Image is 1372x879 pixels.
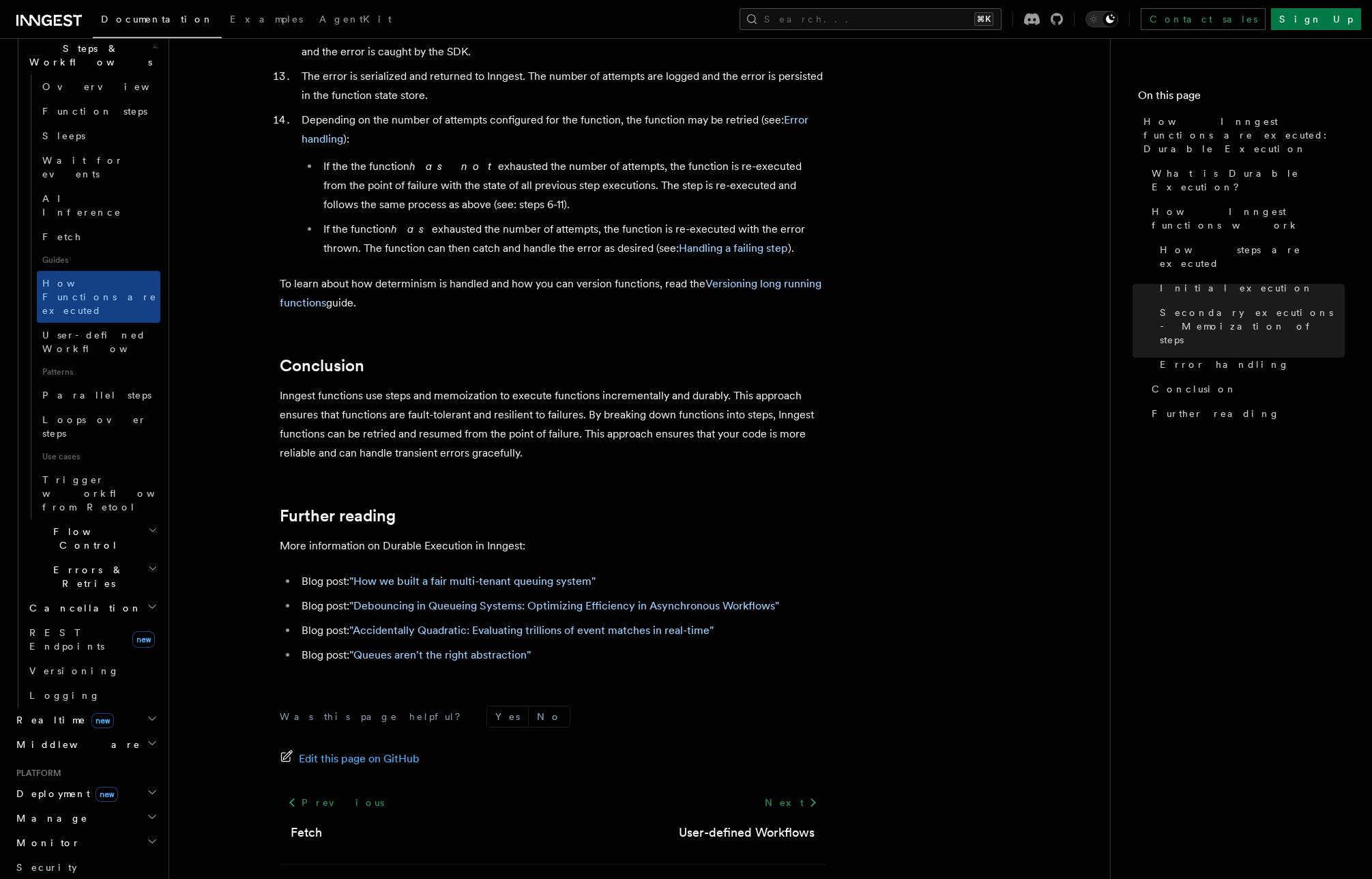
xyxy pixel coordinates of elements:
a: Conclusion [280,356,364,375]
a: User-defined Workflows [37,323,160,361]
span: Documentation [101,14,214,25]
button: Realtimenew [11,708,160,732]
span: Edit this page on GitHub [299,749,420,768]
span: Overview [42,81,183,92]
em: has [391,222,432,235]
a: Logging [24,683,160,708]
p: More information on Durable Execution in Inngest: [280,536,826,556]
a: Secondary executions - Memoization of steps [1154,300,1345,352]
p: Inngest functions use steps and memoization to execute functions incrementally and durably. This ... [280,386,826,463]
h4: On this page [1138,87,1345,109]
p: To learn about how determinism is handled and how you can version functions, read the guide. [280,274,826,313]
button: Search...⌘K [740,8,1002,30]
span: Error handling [1160,358,1289,371]
a: Edit this page on GitHub [280,749,420,768]
span: new [96,787,118,802]
a: Loops over steps [37,407,160,446]
a: Versioning long running functions [280,277,821,309]
a: Sign Up [1271,8,1361,30]
span: Logging [29,690,100,701]
span: How Inngest functions work [1152,205,1345,232]
span: What is Durable Execution? [1152,167,1345,194]
a: REST Endpointsnew [24,620,160,659]
li: Blog post: [297,646,826,665]
a: Contact sales [1141,8,1266,30]
button: Yes [487,706,528,727]
a: "Debouncing in Queueing Systems: Optimizing Efficiency in Asynchronous Workflows" [349,599,779,612]
span: Wait for events [42,155,123,179]
a: "Accidentally Quadratic: Evaluating trillions of event matches in real-time" [349,624,714,637]
kbd: ⌘K [974,12,993,26]
li: Blog post: [297,572,826,591]
div: Steps & Workflows [24,74,160,519]
a: Conclusion [1146,377,1345,401]
button: Manage [11,806,160,831]
li: If an error occurs during the execution of a step (for example, ), the function is interrupted an... [297,23,826,61]
a: How steps are executed [1154,237,1345,276]
em: has not [409,160,498,173]
a: Function steps [37,99,160,124]
span: Use cases [37,446,160,467]
span: Manage [11,811,88,825]
a: Further reading [280,506,396,525]
a: Handling a failing step [679,242,788,255]
span: Cancellation [24,601,142,615]
button: Cancellation [24,596,160,620]
span: Function steps [42,106,147,117]
button: Toggle dark mode [1085,11,1118,27]
a: "How we built a fair multi-tenant queuing system" [349,575,596,588]
span: Realtime [11,713,114,727]
a: Versioning [24,659,160,683]
span: Sleeps [42,130,85,141]
a: Fetch [37,225,160,249]
span: new [91,713,114,728]
a: Overview [37,74,160,99]
span: Fetch [42,231,82,242]
span: AgentKit [319,14,392,25]
a: Initial execution [1154,276,1345,300]
a: Documentation [93,4,222,38]
a: AgentKit [311,4,400,37]
a: Parallel steps [37,383,160,407]
span: Versioning [29,665,119,676]
button: No [529,706,570,727]
span: Monitor [11,836,81,850]
span: Loops over steps [42,414,147,439]
a: How Functions are executed [37,271,160,323]
a: Previous [280,790,392,815]
span: Further reading [1152,407,1280,420]
a: Fetch [291,823,322,842]
button: Errors & Retries [24,558,160,596]
a: Examples [222,4,311,37]
a: Error handling [1154,352,1345,377]
span: Initial execution [1160,281,1313,295]
button: Monitor [11,831,160,855]
button: Steps & Workflows [24,36,160,74]
span: How Functions are executed [42,278,157,316]
a: Wait for events [37,148,160,186]
button: Deploymentnew [11,781,160,806]
div: Inngest Functions [11,12,160,708]
p: Was this page helpful? [280,710,470,723]
span: Steps & Workflows [24,42,152,69]
a: Sleeps [37,124,160,148]
a: Further reading [1146,401,1345,426]
li: Depending on the number of attempts configured for the function, the function may be retried (see... [297,111,826,258]
a: How Inngest functions work [1146,199,1345,237]
li: If the function exhausted the number of attempts, the function is re-executed with the error thro... [319,220,826,258]
span: Deployment [11,787,118,801]
a: Trigger workflows from Retool [37,467,160,519]
span: User-defined Workflows [42,330,165,354]
span: How steps are executed [1160,243,1345,270]
span: Patterns [37,361,160,383]
a: How Inngest functions are executed: Durable Execution [1138,109,1345,161]
li: Blog post: [297,621,826,640]
span: REST Endpoints [29,627,104,652]
a: "Queues aren't the right abstraction" [349,648,531,661]
a: Error handling [302,113,808,145]
li: If the the function exhausted the number of attempts, the function is re-executed from the point ... [319,157,826,214]
a: Next [757,790,826,815]
span: Platform [11,768,61,779]
span: Middleware [11,738,141,751]
span: AI Inference [42,193,121,218]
